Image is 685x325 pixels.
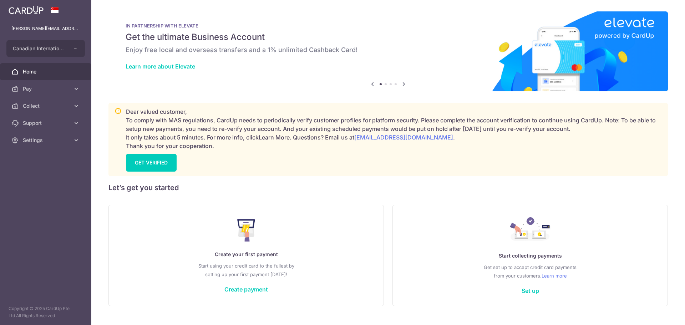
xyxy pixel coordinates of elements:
span: Canadian International School Pte Ltd [13,45,66,52]
h6: Enjoy free local and overseas transfers and a 1% unlimited Cashback Card! [126,46,651,54]
p: Create your first payment [123,250,369,259]
p: Start collecting payments [407,252,653,260]
span: Support [23,120,70,127]
a: Learn more about Elevate [126,63,195,70]
img: Collect Payment [510,217,550,243]
a: Set up [522,287,539,294]
span: Collect [23,102,70,110]
img: Make Payment [237,219,255,242]
h5: Get the ultimate Business Account [126,31,651,43]
p: IN PARTNERSHIP WITH ELEVATE [126,23,651,29]
a: [EMAIL_ADDRESS][DOMAIN_NAME] [354,134,453,141]
span: Home [23,68,70,75]
a: Create payment [224,286,268,293]
p: Get set up to accept credit card payments from your customers. [407,263,653,280]
p: Dear valued customer, To comply with MAS regulations, CardUp needs to periodically verify custome... [126,107,662,150]
p: [PERSON_NAME][EMAIL_ADDRESS][PERSON_NAME][DOMAIN_NAME] [11,25,80,32]
button: Canadian International School Pte Ltd [6,40,85,57]
span: Settings [23,137,70,144]
a: Learn More [259,134,290,141]
span: Pay [23,85,70,92]
h5: Let’s get you started [108,182,668,193]
a: Learn more [542,271,567,280]
a: GET VERIFIED [126,154,177,172]
p: Start using your credit card to the fullest by setting up your first payment [DATE]! [123,261,369,279]
img: CardUp [9,6,44,14]
img: Renovation banner [108,11,668,91]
